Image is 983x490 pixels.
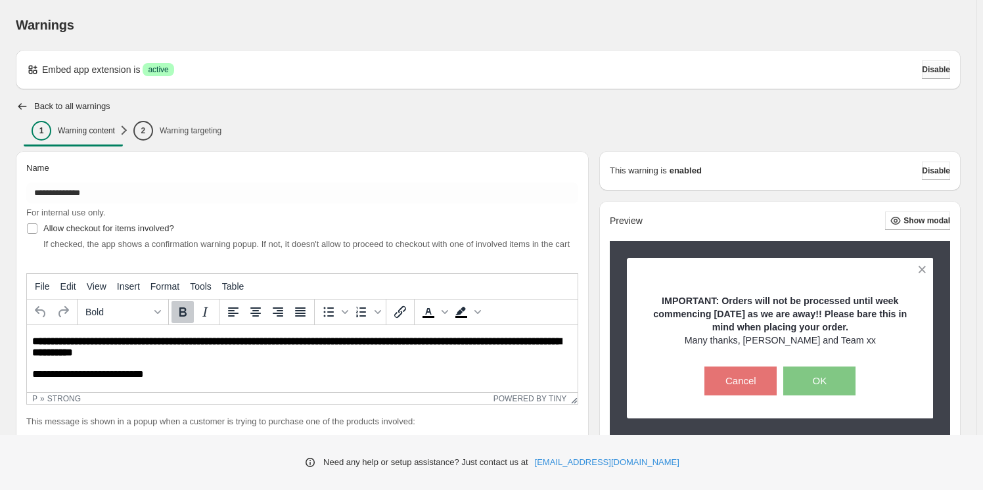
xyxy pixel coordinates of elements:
[34,101,110,112] h2: Back to all warnings
[58,125,115,136] p: Warning content
[42,63,140,76] p: Embed app extension is
[85,307,150,317] span: Bold
[160,125,221,136] p: Warning targeting
[922,60,950,79] button: Disable
[566,393,578,404] div: Resize
[922,162,950,180] button: Disable
[493,394,567,403] a: Powered by Tiny
[317,301,350,323] div: Bullet list
[903,215,950,226] span: Show modal
[194,301,216,323] button: Italic
[40,394,45,403] div: »
[783,367,856,395] button: OK
[133,121,153,141] div: 2
[417,301,450,323] div: Text color
[222,301,244,323] button: Align left
[289,301,311,323] button: Justify
[389,301,411,323] button: Insert/edit link
[32,394,37,403] div: p
[610,215,643,227] h2: Preview
[171,301,194,323] button: Bold
[27,325,578,392] iframe: Rich Text Area
[350,301,383,323] div: Numbered list
[244,301,267,323] button: Align center
[150,281,179,292] span: Format
[117,281,140,292] span: Insert
[653,296,907,332] strong: IMPORTANT: Orders will not be processed until week commencing [DATE] as we are away!! Please bare...
[32,121,51,141] div: 1
[190,281,212,292] span: Tools
[43,239,570,249] span: If checked, the app shows a confirmation warning popup. If not, it doesn't allow to proceed to ch...
[922,64,950,75] span: Disable
[26,208,105,217] span: For internal use only.
[670,164,702,177] strong: enabled
[267,301,289,323] button: Align right
[650,334,911,347] p: Many thanks, [PERSON_NAME] and Team xx
[52,301,74,323] button: Redo
[610,164,667,177] p: This warning is
[26,163,49,173] span: Name
[35,281,50,292] span: File
[16,18,74,32] span: Warnings
[87,281,106,292] span: View
[222,281,244,292] span: Table
[47,394,81,403] div: strong
[450,301,483,323] div: Background color
[535,456,679,469] a: [EMAIL_ADDRESS][DOMAIN_NAME]
[80,301,166,323] button: Formats
[704,367,777,395] button: Cancel
[30,301,52,323] button: Undo
[26,415,578,428] p: This message is shown in a popup when a customer is trying to purchase one of the products involved:
[43,223,174,233] span: Allow checkout for items involved?
[60,281,76,292] span: Edit
[885,212,950,230] button: Show modal
[148,64,168,75] span: active
[922,166,950,176] span: Disable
